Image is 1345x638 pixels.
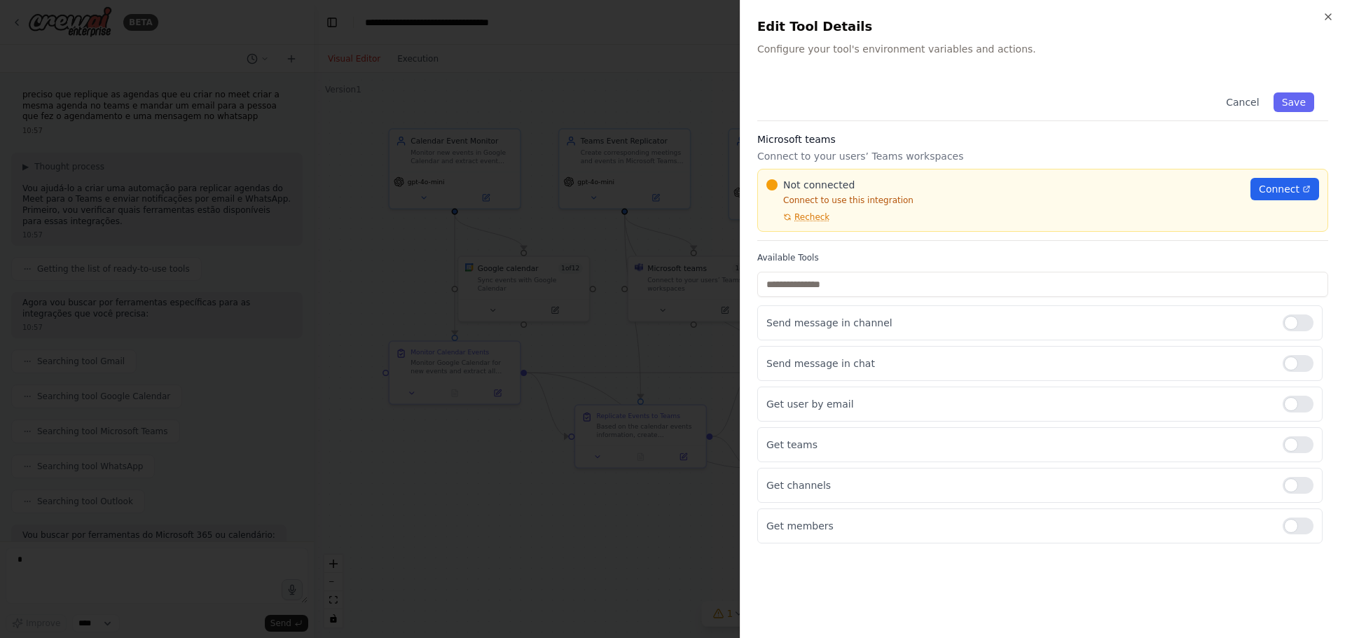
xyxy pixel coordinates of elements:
h3: Microsoft teams [757,132,1328,146]
p: Send message in chat [766,356,1271,370]
p: Get channels [766,478,1271,492]
p: Configure your tool's environment variables and actions. [757,42,1328,56]
p: Get members [766,519,1271,533]
button: Cancel [1218,92,1267,112]
button: Save [1274,92,1314,112]
span: Recheck [794,211,829,223]
p: Get teams [766,438,1271,452]
span: Not connected [783,178,855,192]
p: Connect to use this integration [766,195,1242,206]
p: Send message in channel [766,316,1271,330]
p: Get user by email [766,397,1271,411]
a: Connect [1250,178,1319,200]
h2: Edit Tool Details [757,17,1328,36]
label: Available Tools [757,252,1328,263]
p: Connect to your users’ Teams workspaces [757,149,1328,163]
button: Recheck [766,211,829,223]
span: Connect [1259,182,1299,196]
